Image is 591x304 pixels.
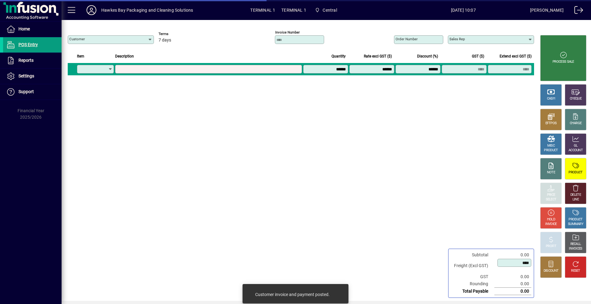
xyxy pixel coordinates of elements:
div: GL [574,144,578,148]
td: GST [451,273,494,280]
mat-label: Customer [69,37,85,41]
span: Description [115,53,134,60]
div: HOLD [547,217,555,222]
div: PRODUCT [569,170,582,175]
div: Hawkes Bay Packaging and Cleaning Solutions [101,5,193,15]
div: CASH [547,97,555,101]
td: Freight (Excl GST) [451,259,494,273]
span: TERMINAL 1 [250,5,275,15]
div: CHEQUE [570,97,581,101]
div: SELECT [546,197,557,202]
div: PRICE [547,193,555,197]
div: NOTE [547,170,555,175]
span: Central [312,5,340,16]
div: DELETE [570,193,581,197]
div: [PERSON_NAME] [530,5,564,15]
td: 0.00 [494,273,531,280]
span: Item [77,53,84,60]
span: POS Entry [18,42,38,47]
span: Terms [159,32,195,36]
mat-label: Invoice number [275,30,300,34]
span: Rate excl GST ($) [364,53,392,60]
div: PROCESS SALE [553,60,574,64]
span: 7 days [159,38,171,43]
div: SUMMARY [568,222,583,227]
span: TERMINAL 1 [281,5,306,15]
div: INVOICES [569,247,582,251]
div: MISC [547,144,555,148]
div: RESET [571,269,580,273]
div: PROFIT [546,244,556,249]
span: GST ($) [472,53,484,60]
a: Logout [570,1,583,21]
span: Discount (%) [417,53,438,60]
span: Home [18,26,30,31]
td: 0.00 [494,288,531,295]
span: Settings [18,73,34,78]
span: Support [18,89,34,94]
span: Extend excl GST ($) [500,53,532,60]
div: INVOICE [545,222,557,227]
div: PRODUCT [569,217,582,222]
div: Customer invoice and payment posted. [255,291,330,298]
td: 0.00 [494,280,531,288]
mat-label: Sales rep [449,37,465,41]
div: LINE [573,197,579,202]
td: Rounding [451,280,494,288]
span: [DATE] 10:07 [397,5,530,15]
span: Central [323,5,337,15]
div: DISCOUNT [544,269,558,273]
span: Reports [18,58,34,63]
div: CHARGE [570,121,582,126]
div: EFTPOS [545,121,557,126]
a: Settings [3,69,62,84]
div: PRODUCT [544,148,558,153]
a: Support [3,84,62,100]
span: Quantity [332,53,346,60]
a: Home [3,22,62,37]
td: Total Payable [451,288,494,295]
button: Profile [82,5,101,16]
mat-label: Order number [396,37,418,41]
div: RECALL [570,242,581,247]
a: Reports [3,53,62,68]
div: ACCOUNT [569,148,583,153]
td: Subtotal [451,251,494,259]
td: 0.00 [494,251,531,259]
